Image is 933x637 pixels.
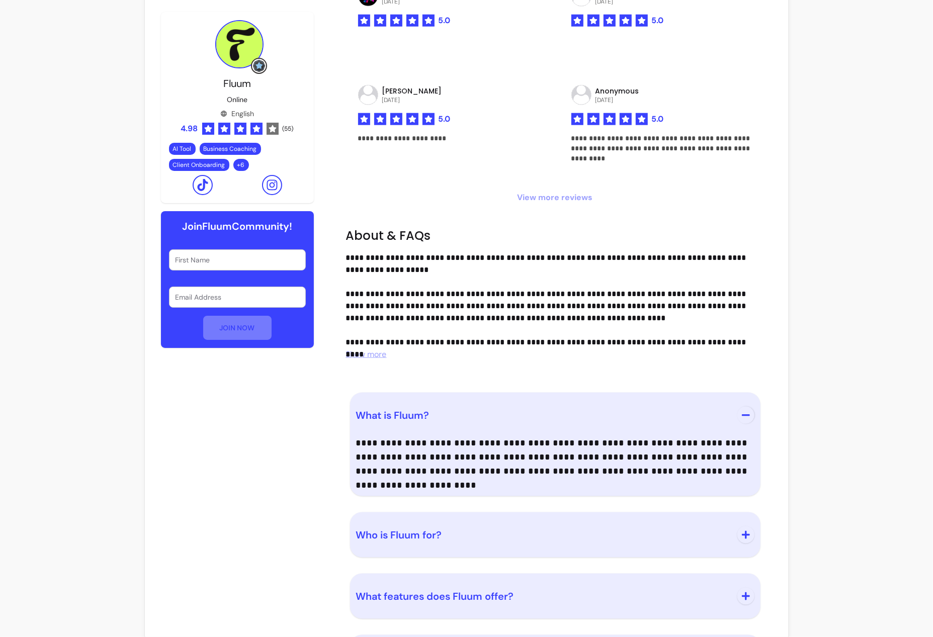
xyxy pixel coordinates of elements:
[356,528,442,541] span: Who is Fluum for?
[356,399,754,432] button: What is Fluum?
[356,409,430,422] span: What is Fluum?
[346,349,387,359] span: Show more
[356,580,754,613] button: What features does Fluum offer?
[215,20,264,68] img: Provider image
[283,125,294,133] span: ( 55 )
[572,85,591,105] img: avatar
[173,161,225,169] span: Client Onboarding
[173,145,192,153] span: AI Tool
[220,109,254,119] div: English
[182,219,292,233] h6: Join Fluum Community!
[223,77,251,90] span: Fluum
[382,96,442,104] p: [DATE]
[596,86,639,96] p: Anonymous
[652,15,664,27] span: 5.0
[176,255,299,265] input: First Name
[652,113,664,125] span: 5.0
[596,96,639,104] p: [DATE]
[235,161,247,169] span: + 6
[204,145,257,153] span: Business Coaching
[356,432,754,482] div: What is Fluum?
[227,95,247,105] p: Online
[181,123,198,135] span: 4.98
[356,590,514,603] span: What features does Fluum offer?
[382,86,442,96] p: [PERSON_NAME]
[346,192,765,204] span: View more reviews
[253,60,265,72] img: Grow
[439,15,451,27] span: 5.0
[356,518,754,552] button: Who is Fluum for?
[346,228,765,244] h2: About & FAQs
[359,85,378,105] img: avatar
[176,292,299,302] input: Email Address
[439,113,451,125] span: 5.0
